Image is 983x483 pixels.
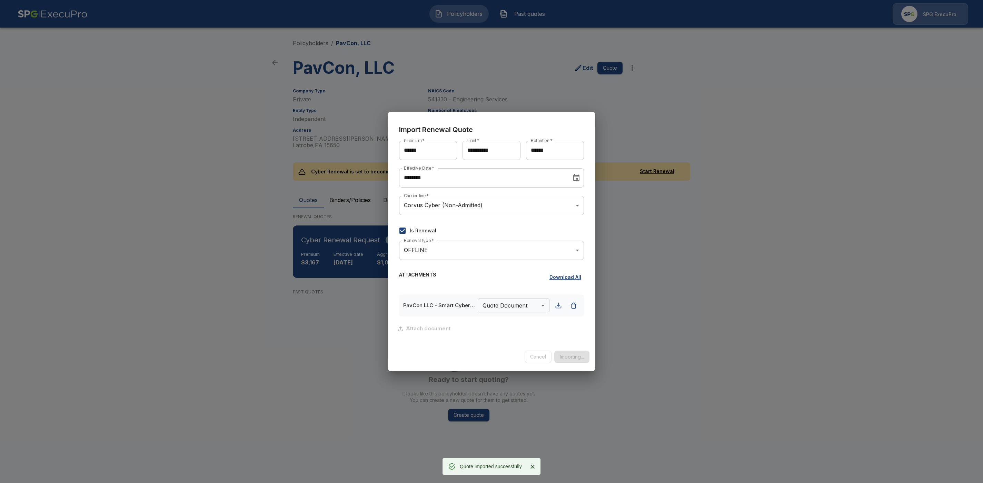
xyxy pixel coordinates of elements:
[467,138,479,143] label: Limit
[404,165,434,171] label: Effective Date
[399,124,584,135] h6: Import Renewal Quote
[460,460,522,473] div: Quote imported successfully
[410,227,436,234] span: Is Renewal
[404,138,425,143] label: Premium
[569,171,583,185] button: Choose date, selected date is Oct 31, 2025
[531,138,553,143] label: Retention
[404,238,434,243] label: Renewal type
[404,193,429,199] label: Carrier line
[399,271,436,284] h6: ATTACHMENTS
[478,299,549,312] div: Quote Document
[527,462,538,472] button: Close
[403,302,475,310] p: PavCon LLC - Smart Cyber Quote Letter - v2.pdf
[399,196,584,215] div: Corvus Cyber (Non-Admitted)
[547,271,584,284] button: Download All
[399,241,584,260] div: OFFLINE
